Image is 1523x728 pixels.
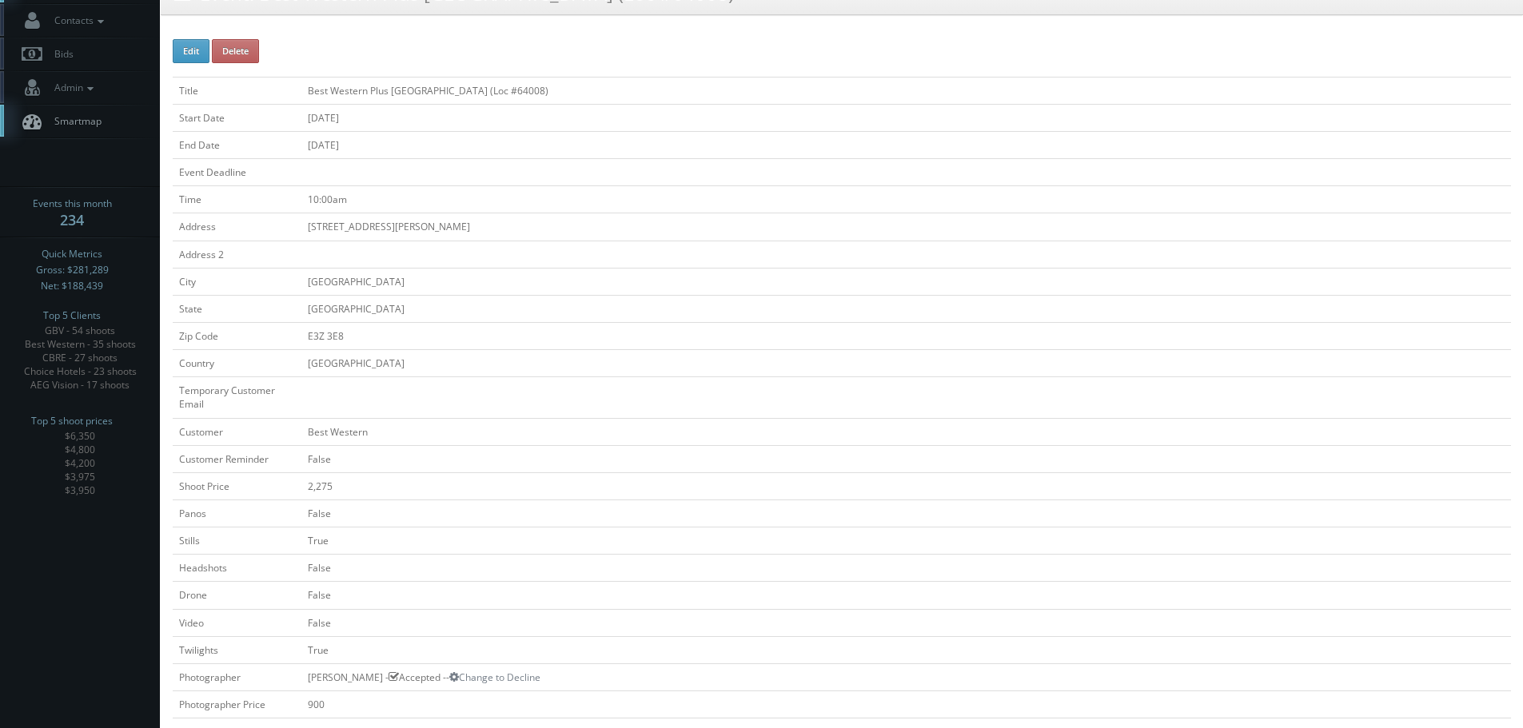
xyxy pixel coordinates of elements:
[173,445,301,472] td: Customer Reminder
[301,268,1511,295] td: [GEOGRAPHIC_DATA]
[301,104,1511,131] td: [DATE]
[301,131,1511,158] td: [DATE]
[173,499,301,527] td: Panos
[41,278,103,294] span: Net: $188,439
[301,663,1511,690] td: [PERSON_NAME] - Accepted --
[301,186,1511,213] td: 10:00am
[60,210,84,229] strong: 234
[301,445,1511,472] td: False
[301,636,1511,663] td: True
[173,636,301,663] td: Twilights
[33,196,112,212] span: Events this month
[449,670,540,684] a: Change to Decline
[31,413,113,429] span: Top 5 shoot prices
[301,472,1511,499] td: 2,275
[301,582,1511,609] td: False
[42,246,102,262] span: Quick Metrics
[173,690,301,718] td: Photographer Price
[173,213,301,241] td: Address
[173,295,301,322] td: State
[173,159,301,186] td: Event Deadline
[301,555,1511,582] td: False
[173,241,301,268] td: Address 2
[301,690,1511,718] td: 900
[173,131,301,158] td: End Date
[173,39,209,63] button: Edit
[173,472,301,499] td: Shoot Price
[173,555,301,582] td: Headshots
[36,262,109,278] span: Gross: $281,289
[301,350,1511,377] td: [GEOGRAPHIC_DATA]
[301,499,1511,527] td: False
[173,418,301,445] td: Customer
[46,14,108,27] span: Contacts
[212,39,259,63] button: Delete
[173,350,301,377] td: Country
[173,104,301,131] td: Start Date
[173,77,301,104] td: Title
[301,418,1511,445] td: Best Western
[301,213,1511,241] td: [STREET_ADDRESS][PERSON_NAME]
[301,295,1511,322] td: [GEOGRAPHIC_DATA]
[173,268,301,295] td: City
[301,527,1511,555] td: True
[173,186,301,213] td: Time
[301,322,1511,349] td: E3Z 3E8
[173,527,301,555] td: Stills
[173,377,301,418] td: Temporary Customer Email
[46,114,102,128] span: Smartmap
[46,81,98,94] span: Admin
[173,609,301,636] td: Video
[173,663,301,690] td: Photographer
[173,582,301,609] td: Drone
[173,322,301,349] td: Zip Code
[46,47,74,61] span: Bids
[43,308,101,324] span: Top 5 Clients
[301,77,1511,104] td: Best Western Plus [GEOGRAPHIC_DATA] (Loc #64008)
[301,609,1511,636] td: False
